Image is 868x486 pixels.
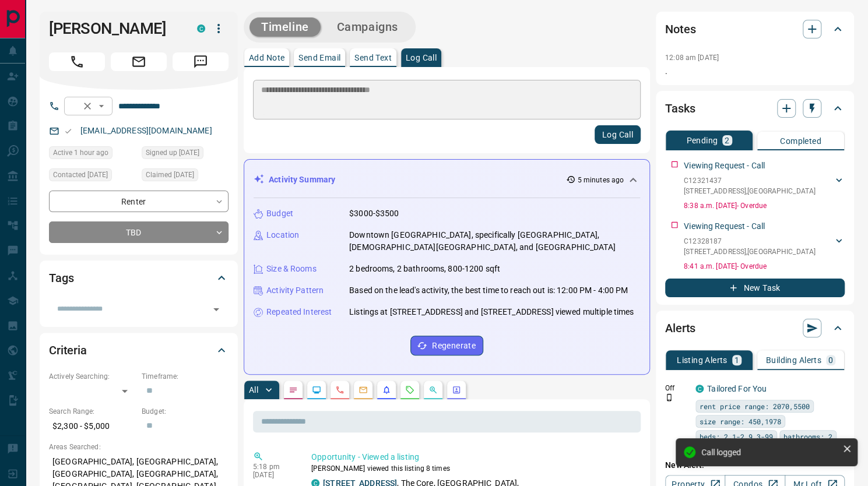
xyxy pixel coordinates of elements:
p: Size & Rooms [266,263,317,275]
a: Tailored For You [707,384,767,393]
button: Log Call [595,125,641,144]
p: Budget [266,207,293,220]
button: Timeline [249,17,321,37]
div: Mon Aug 11 2025 [49,168,136,185]
h2: Tasks [665,99,695,118]
span: Contacted [DATE] [53,169,108,181]
a: [EMAIL_ADDRESS][DOMAIN_NAME] [80,126,212,135]
p: Log Call [406,54,437,62]
p: All [249,386,258,394]
span: Email [111,52,167,71]
svg: Requests [405,385,414,395]
button: Campaigns [325,17,410,37]
p: Repeated Interest [266,306,332,318]
div: condos.ca [695,385,704,393]
h2: Tags [49,269,73,287]
p: Opportunity - Viewed a listing [311,451,636,463]
svg: Opportunities [428,385,438,395]
div: Notes [665,15,845,43]
div: condos.ca [197,24,205,33]
p: Listings at [STREET_ADDRESS] and [STREET_ADDRESS] viewed multiple times [349,306,634,318]
p: [STREET_ADDRESS] , [GEOGRAPHIC_DATA] [684,186,816,196]
div: Criteria [49,336,229,364]
p: Send Email [298,54,340,62]
span: beds: 2.1-2.9,3-99 [700,431,773,442]
p: Activity Pattern [266,284,324,297]
p: 2 [725,136,729,145]
p: Completed [780,137,821,145]
span: rent price range: 2070,5500 [700,400,810,412]
svg: Agent Actions [452,385,461,395]
span: Message [173,52,229,71]
p: C12328187 [684,236,816,246]
div: Mon Aug 18 2025 [49,146,136,163]
svg: Lead Browsing Activity [312,385,321,395]
p: Areas Searched: [49,442,229,452]
div: TBD [49,221,229,243]
p: 2 bedrooms, 2 bathrooms, 800-1200 sqft [349,263,500,275]
h2: Alerts [665,319,695,337]
p: [DATE] [253,471,294,479]
p: Downtown [GEOGRAPHIC_DATA], specifically [GEOGRAPHIC_DATA], [DEMOGRAPHIC_DATA][GEOGRAPHIC_DATA], ... [349,229,640,253]
p: Viewing Request - Call [684,220,765,233]
div: Renter [49,191,229,212]
div: Mon Aug 11 2025 [142,168,229,185]
p: Off [665,383,688,393]
div: Tags [49,264,229,292]
p: 1 [735,356,739,364]
span: Signed up [DATE] [146,147,199,159]
div: C12321437[STREET_ADDRESS],[GEOGRAPHIC_DATA] [684,173,845,199]
p: Based on the lead's activity, the best time to reach out is: 12:00 PM - 4:00 PM [349,284,628,297]
svg: Email Valid [64,127,72,135]
p: [PERSON_NAME] viewed this listing 8 times [311,463,636,474]
p: Budget: [142,406,229,417]
p: Send Text [354,54,392,62]
span: Claimed [DATE] [146,169,194,181]
span: Call [49,52,105,71]
h2: Notes [665,20,695,38]
button: Open [94,99,108,113]
p: [STREET_ADDRESS] , [GEOGRAPHIC_DATA] [684,246,816,257]
p: 5:18 pm [253,463,294,471]
p: 8:41 a.m. [DATE] - Overdue [684,261,845,272]
div: Activity Summary5 minutes ago [254,169,640,191]
p: Pending [686,136,718,145]
h2: Criteria [49,341,87,360]
svg: Calls [335,385,345,395]
button: Open [208,301,224,318]
p: Actively Searching: [49,371,136,382]
svg: Push Notification Only [665,393,673,402]
span: Active 1 hour ago [53,147,108,159]
p: Building Alerts [766,356,821,364]
div: Tasks [665,94,845,122]
p: Search Range: [49,406,136,417]
span: size range: 450,1978 [700,415,781,427]
svg: Emails [359,385,368,395]
p: Location [266,229,299,241]
p: 8:38 a.m. [DATE] - Overdue [684,200,845,211]
div: Alerts [665,314,845,342]
span: bathrooms: 2 [783,431,832,442]
svg: Notes [289,385,298,395]
div: Call logged [701,448,838,457]
button: New Task [665,279,845,297]
h1: [PERSON_NAME] [49,19,180,38]
p: 5 minutes ago [578,175,624,185]
p: $2,300 - $5,000 [49,417,136,436]
div: C12328187[STREET_ADDRESS],[GEOGRAPHIC_DATA] [684,234,845,259]
p: 12:08 am [DATE] [665,54,719,62]
p: Activity Summary [269,174,335,186]
svg: Listing Alerts [382,385,391,395]
p: Viewing Request - Call [684,160,765,172]
button: Regenerate [410,336,483,355]
p: 0 [828,356,833,364]
button: Clear [79,98,96,114]
p: Add Note [249,54,284,62]
p: Timeframe: [142,371,229,382]
p: Listing Alerts [677,356,728,364]
p: New Alert: [665,459,845,471]
div: Sun Aug 10 2025 [142,146,229,163]
p: C12321437 [684,175,816,186]
p: . [665,65,845,78]
p: $3000-$3500 [349,207,399,220]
